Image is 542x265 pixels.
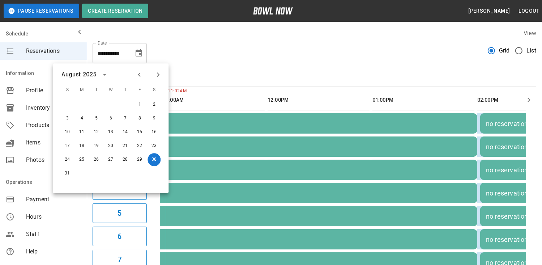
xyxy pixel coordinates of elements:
[372,90,474,110] th: 01:00PM
[148,98,161,111] button: Aug 2, 2025
[26,230,81,239] span: Staff
[98,68,111,81] button: calendar view is open, switch to year view
[64,189,471,197] div: no reservations
[75,83,88,97] span: M
[64,213,471,220] div: no reservations
[526,46,536,55] span: List
[104,139,117,152] button: Aug 20, 2025
[133,139,146,152] button: Aug 22, 2025
[93,203,147,223] button: 5
[82,4,148,18] button: Create Reservation
[61,112,74,125] button: Aug 3, 2025
[119,153,132,166] button: Aug 28, 2025
[148,83,161,97] span: S
[64,166,471,174] div: no reservations
[104,126,117,139] button: Aug 13, 2025
[119,83,132,97] span: T
[26,247,81,256] span: Help
[61,139,74,152] button: Aug 17, 2025
[152,68,164,81] button: Next month
[119,139,132,152] button: Aug 21, 2025
[268,90,370,110] th: 12:00PM
[75,153,88,166] button: Aug 25, 2025
[61,126,74,139] button: Aug 10, 2025
[26,138,81,147] span: Items
[26,86,81,95] span: Profile
[133,68,145,81] button: Previous month
[26,121,81,130] span: Products
[119,112,132,125] button: Aug 7, 2025
[64,236,471,243] div: no reservations
[118,231,121,242] h6: 6
[90,112,103,125] button: Aug 5, 2025
[83,70,96,79] div: 2025
[119,126,132,139] button: Aug 14, 2025
[75,126,88,139] button: Aug 11, 2025
[61,153,74,166] button: Aug 24, 2025
[26,47,81,55] span: Reservations
[61,167,74,180] button: Aug 31, 2025
[133,153,146,166] button: Aug 29, 2025
[75,112,88,125] button: Aug 4, 2025
[499,46,510,55] span: Grid
[132,46,146,60] button: Choose date, selected date is Aug 30, 2025
[163,90,265,110] th: 11:00AM
[64,120,471,127] div: no reservations
[4,4,79,18] button: Pause Reservations
[90,126,103,139] button: Aug 12, 2025
[75,139,88,152] button: Aug 18, 2025
[148,126,161,139] button: Aug 16, 2025
[90,153,103,166] button: Aug 26, 2025
[26,195,81,204] span: Payment
[465,4,513,18] button: [PERSON_NAME]
[253,7,293,14] img: logo
[90,139,103,152] button: Aug 19, 2025
[148,153,161,166] button: Aug 30, 2025
[26,104,81,112] span: Inventory
[524,30,536,37] label: View
[93,69,536,87] div: inventory tabs
[118,207,121,219] h6: 5
[133,83,146,97] span: F
[26,213,81,221] span: Hours
[133,98,146,111] button: Aug 1, 2025
[133,126,146,139] button: Aug 15, 2025
[61,83,74,97] span: S
[148,139,161,152] button: Aug 23, 2025
[133,112,146,125] button: Aug 8, 2025
[104,83,117,97] span: W
[93,227,147,246] button: 6
[104,112,117,125] button: Aug 6, 2025
[516,4,542,18] button: Logout
[104,153,117,166] button: Aug 27, 2025
[148,112,161,125] button: Aug 9, 2025
[26,156,81,164] span: Photos
[90,83,103,97] span: T
[64,143,471,151] div: no reservations
[61,70,81,79] div: August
